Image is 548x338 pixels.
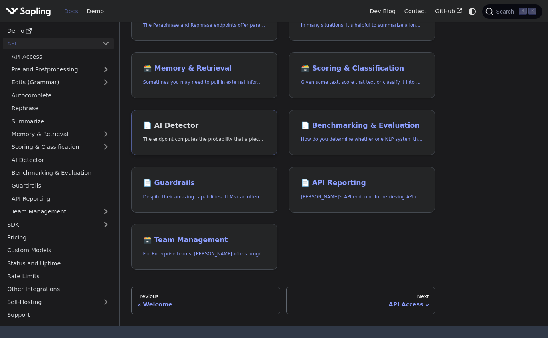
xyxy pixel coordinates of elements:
[301,193,423,201] p: Sapling's API endpoint for retrieving API usage analytics.
[528,8,536,15] kbd: K
[3,245,114,256] a: Custom Models
[143,22,266,29] p: The Paraphrase and Rephrase endpoints offer paraphrasing for particular styles.
[7,90,114,101] a: Autocomplete
[143,64,266,73] h2: Memory & Retrieval
[131,167,277,213] a: 📄️ GuardrailsDespite their amazing capabilities, LLMs can often behave in undesired
[519,8,527,15] kbd: ⌘
[431,5,466,18] a: GitHub
[3,271,114,282] a: Rate Limits
[301,22,423,29] p: In many situations, it's helpful to summarize a longer document into a shorter, more easily diges...
[143,236,266,245] h2: Team Management
[143,179,266,188] h2: Guardrails
[7,64,114,75] a: Pre and Postprocessing
[301,179,423,188] h2: API Reporting
[7,193,114,205] a: API Reporting
[131,287,435,314] nav: Docs pages
[289,167,435,213] a: 📄️ API Reporting[PERSON_NAME]'s API endpoint for retrieving API usage analytics.
[301,79,423,86] p: Given some text, score that text or classify it into one of a set of pre-specified categories.
[482,4,542,19] button: Search (Command+K)
[365,5,400,18] a: Dev Blog
[137,301,274,308] div: Welcome
[143,250,266,258] p: For Enterprise teams, Sapling offers programmatic team provisioning and management.
[7,167,114,179] a: Benchmarking & Evaluation
[301,136,423,143] p: How do you determine whether one NLP system that suggests edits
[3,25,114,37] a: Demo
[3,257,114,269] a: Status and Uptime
[3,296,114,308] a: Self-Hosting
[143,79,266,86] p: Sometimes you may need to pull in external information that doesn't fit in the context size of an...
[7,154,114,166] a: AI Detector
[7,128,114,140] a: Memory & Retrieval
[7,103,114,114] a: Rephrase
[7,115,114,127] a: Summarize
[143,136,266,143] p: The endpoint computes the probability that a piece of text is AI-generated,
[131,110,277,156] a: 📄️ AI DetectorThe endpoint computes the probability that a piece of text is AI-generated,
[289,52,435,98] a: 🗃️ Scoring & ClassificationGiven some text, score that text or classify it into one of a set of p...
[493,8,519,15] span: Search
[98,38,114,49] button: Collapse sidebar category 'API'
[83,5,108,18] a: Demo
[3,283,114,295] a: Other Integrations
[292,301,429,308] div: API Access
[3,309,114,321] a: Support
[286,287,435,314] a: NextAPI Access
[301,64,423,73] h2: Scoring & Classification
[3,219,98,230] a: SDK
[3,38,98,49] a: API
[137,293,274,300] div: Previous
[131,52,277,98] a: 🗃️ Memory & RetrievalSometimes you may need to pull in external information that doesn't fit in t...
[467,6,478,17] button: Switch between dark and light mode (currently system mode)
[289,110,435,156] a: 📄️ Benchmarking & EvaluationHow do you determine whether one NLP system that suggests edits
[60,5,83,18] a: Docs
[301,121,423,130] h2: Benchmarking & Evaluation
[6,6,51,17] img: Sapling.ai
[143,193,266,201] p: Despite their amazing capabilities, LLMs can often behave in undesired
[400,5,431,18] a: Contact
[98,219,114,230] button: Expand sidebar category 'SDK'
[6,6,54,17] a: Sapling.ai
[7,141,114,153] a: Scoring & Classification
[143,121,266,130] h2: AI Detector
[7,51,114,62] a: API Access
[7,77,114,88] a: Edits (Grammar)
[131,287,281,314] a: PreviousWelcome
[131,224,277,270] a: 🗃️ Team ManagementFor Enterprise teams, [PERSON_NAME] offers programmatic team provisioning and m...
[292,293,429,300] div: Next
[3,232,114,243] a: Pricing
[7,180,114,192] a: Guardrails
[7,206,114,217] a: Team Management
